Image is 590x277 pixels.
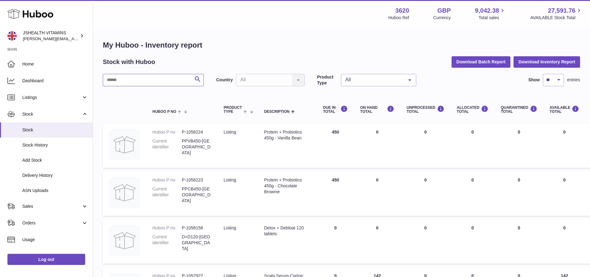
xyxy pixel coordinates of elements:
[451,171,495,216] td: 0
[224,225,236,230] span: listing
[109,225,140,256] img: product image
[22,142,88,148] span: Stock History
[152,129,182,135] dt: Huboo P no
[22,111,81,117] span: Stock
[317,74,338,86] label: Product Type
[317,171,354,216] td: 450
[216,77,233,83] label: Country
[22,78,88,84] span: Dashboard
[437,6,451,15] strong: GBP
[7,254,85,265] a: Log out
[103,40,580,50] h1: My Huboo - Inventory report
[388,15,409,21] div: Huboo Ref
[7,31,17,40] img: francesca@jshealthvitamins.com
[544,123,586,168] td: 0
[354,219,400,264] td: 0
[457,105,488,114] div: ALLOCATED Total
[550,105,579,114] div: AVAILABLE Total
[475,6,499,15] span: 9,042.38
[323,105,348,114] div: DUE IN TOTAL
[475,6,506,21] a: 9,042.38 Total sales
[152,186,182,204] dt: Current identifier
[22,127,88,133] span: Stock
[451,123,495,168] td: 0
[452,56,511,67] button: Download Batch Report
[395,6,409,15] strong: 3620
[152,138,182,156] dt: Current identifier
[109,177,140,208] img: product image
[152,110,176,114] span: Huboo P no
[224,106,242,114] span: Product Type
[22,203,81,209] span: Sales
[344,77,404,83] span: All
[433,15,451,21] div: Currency
[354,171,400,216] td: 0
[501,105,537,114] div: QUARANTINED Total
[182,186,211,204] dd: PPCB450-[GEOGRAPHIC_DATA]
[103,58,155,66] h2: Stock with Huboo
[518,130,520,134] span: 0
[22,188,88,194] span: ASN Uploads
[152,177,182,183] dt: Huboo P no
[22,237,88,243] span: Usage
[109,129,140,160] img: product image
[182,129,211,135] dd: P-1058224
[317,123,354,168] td: 450
[528,77,540,83] label: Show
[354,123,400,168] td: 0
[23,30,79,42] div: JSHEALTH VITAMINS
[224,130,236,134] span: listing
[23,36,124,41] span: [PERSON_NAME][EMAIL_ADDRESS][DOMAIN_NAME]
[182,234,211,252] dd: D+D120-[GEOGRAPHIC_DATA]
[479,15,506,21] span: Total sales
[22,173,88,178] span: Delivery History
[264,129,311,141] div: Protein + Probiotics 450g - Vanilla Bean
[407,105,444,114] div: UNPROCESSED Total
[152,225,182,231] dt: Huboo P no
[360,105,394,114] div: ON HAND Total
[317,219,354,264] td: 0
[530,6,583,21] a: 27,591.76 AVAILABLE Stock Total
[400,171,451,216] td: 0
[264,225,311,237] div: Detox + Debloat 120 tablets
[530,15,583,21] span: AVAILABLE Stock Total
[400,123,451,168] td: 0
[224,177,236,182] span: listing
[518,177,520,182] span: 0
[544,171,586,216] td: 0
[548,6,575,15] span: 27,591.76
[22,157,88,163] span: Add Stock
[264,110,290,114] span: Description
[22,95,81,100] span: Listings
[514,56,580,67] button: Download Inventory Report
[264,177,311,195] div: Protein + Probiotics 450g - Chocolate Brownie
[152,234,182,252] dt: Current identifier
[544,219,586,264] td: 0
[400,219,451,264] td: 0
[22,61,88,67] span: Home
[182,138,211,156] dd: PPVB450-[GEOGRAPHIC_DATA]
[451,219,495,264] td: 0
[182,177,211,183] dd: P-1058223
[182,225,211,231] dd: P-1058158
[567,77,580,83] span: entries
[22,220,81,226] span: Orders
[518,225,520,230] span: 0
